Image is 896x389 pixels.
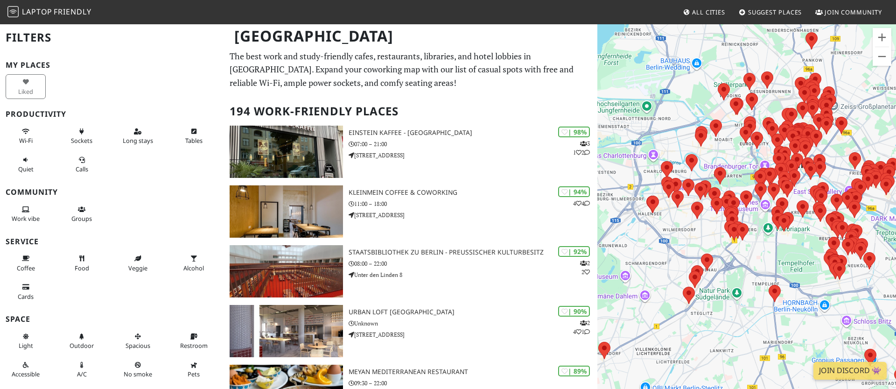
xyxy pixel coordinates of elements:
[62,329,102,354] button: Outdoor
[6,357,46,382] button: Accessible
[6,61,218,70] h3: My Places
[62,152,102,177] button: Calls
[230,185,343,238] img: KleinMein Coffee & Coworking
[174,329,214,354] button: Restroom
[230,245,343,297] img: Staatsbibliothek zu Berlin - Preußischer Kulturbesitz
[873,47,891,66] button: Verkleinern
[124,370,152,378] span: Smoke free
[349,368,597,376] h3: Meyan Mediterranean Restaurant
[349,189,597,197] h3: KleinMein Coffee & Coworking
[7,6,19,17] img: LaptopFriendly
[54,7,91,17] span: Friendly
[227,23,595,49] h1: [GEOGRAPHIC_DATA]
[873,28,891,47] button: Vergrößern
[230,50,592,90] p: The best work and study-friendly cafes, restaurants, libraries, and hotel lobbies in [GEOGRAPHIC_...
[19,341,33,350] span: Natural light
[230,97,592,126] h2: 194 Work-Friendly Places
[748,8,802,16] span: Suggest Places
[349,259,597,268] p: 08:00 – 22:00
[349,151,597,160] p: [STREET_ADDRESS]
[6,23,218,52] h2: Filters
[6,152,46,177] button: Quiet
[224,305,597,357] a: URBAN LOFT Berlin | 90% 241 URBAN LOFT [GEOGRAPHIC_DATA] Unknown [STREET_ADDRESS]
[679,4,729,21] a: All Cities
[349,308,597,316] h3: URBAN LOFT [GEOGRAPHIC_DATA]
[188,370,200,378] span: Pet friendly
[174,357,214,382] button: Pets
[71,214,92,223] span: Group tables
[62,202,102,226] button: Groups
[185,136,203,145] span: Work-friendly tables
[70,341,94,350] span: Outdoor area
[71,136,92,145] span: Power sockets
[19,136,33,145] span: Stable Wi-Fi
[6,110,218,119] h3: Productivity
[558,127,590,137] div: | 98%
[18,292,34,301] span: Credit cards
[6,315,218,324] h3: Space
[735,4,806,21] a: Suggest Places
[573,318,590,336] p: 2 4 1
[128,264,147,272] span: Veggie
[75,264,89,272] span: Food
[6,124,46,149] button: Wi-Fi
[558,246,590,257] div: | 92%
[6,329,46,354] button: Light
[558,366,590,376] div: | 89%
[12,370,40,378] span: Accessible
[12,214,40,223] span: People working
[580,259,590,276] p: 2 2
[62,124,102,149] button: Sockets
[349,211,597,219] p: [STREET_ADDRESS]
[126,341,150,350] span: Spacious
[118,124,158,149] button: Long stays
[118,251,158,276] button: Veggie
[62,357,102,382] button: A/C
[6,251,46,276] button: Coffee
[349,129,597,137] h3: Einstein Kaffee - [GEOGRAPHIC_DATA]
[180,341,208,350] span: Restroom
[6,237,218,246] h3: Service
[224,245,597,297] a: Staatsbibliothek zu Berlin - Preußischer Kulturbesitz | 92% 22 Staatsbibliothek zu Berlin - Preuß...
[77,370,87,378] span: Air conditioned
[6,188,218,197] h3: Community
[22,7,52,17] span: Laptop
[813,362,887,380] a: Join Discord 👾
[349,199,597,208] p: 11:00 – 18:00
[183,264,204,272] span: Alcohol
[76,165,88,173] span: Video/audio calls
[118,329,158,354] button: Spacious
[812,4,886,21] a: Join Community
[6,202,46,226] button: Work vibe
[349,140,597,149] p: 07:00 – 21:00
[349,270,597,279] p: Unter den Linden 8
[349,319,597,328] p: Unknown
[18,165,34,173] span: Quiet
[230,305,343,357] img: URBAN LOFT Berlin
[558,186,590,197] div: | 94%
[349,248,597,256] h3: Staatsbibliothek zu Berlin - Preußischer Kulturbesitz
[118,357,158,382] button: No smoke
[224,185,597,238] a: KleinMein Coffee & Coworking | 94% 44 KleinMein Coffee & Coworking 11:00 – 18:00 [STREET_ADDRESS]
[174,124,214,149] button: Tables
[62,251,102,276] button: Food
[349,330,597,339] p: [STREET_ADDRESS]
[573,199,590,208] p: 4 4
[17,264,35,272] span: Coffee
[7,4,91,21] a: LaptopFriendly LaptopFriendly
[123,136,153,145] span: Long stays
[174,251,214,276] button: Alcohol
[224,126,597,178] a: Einstein Kaffee - Charlottenburg | 98% 312 Einstein Kaffee - [GEOGRAPHIC_DATA] 07:00 – 21:00 [STR...
[692,8,725,16] span: All Cities
[349,379,597,388] p: 09:30 – 22:00
[825,8,882,16] span: Join Community
[230,126,343,178] img: Einstein Kaffee - Charlottenburg
[573,139,590,157] p: 3 1 2
[558,306,590,317] div: | 90%
[6,279,46,304] button: Cards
